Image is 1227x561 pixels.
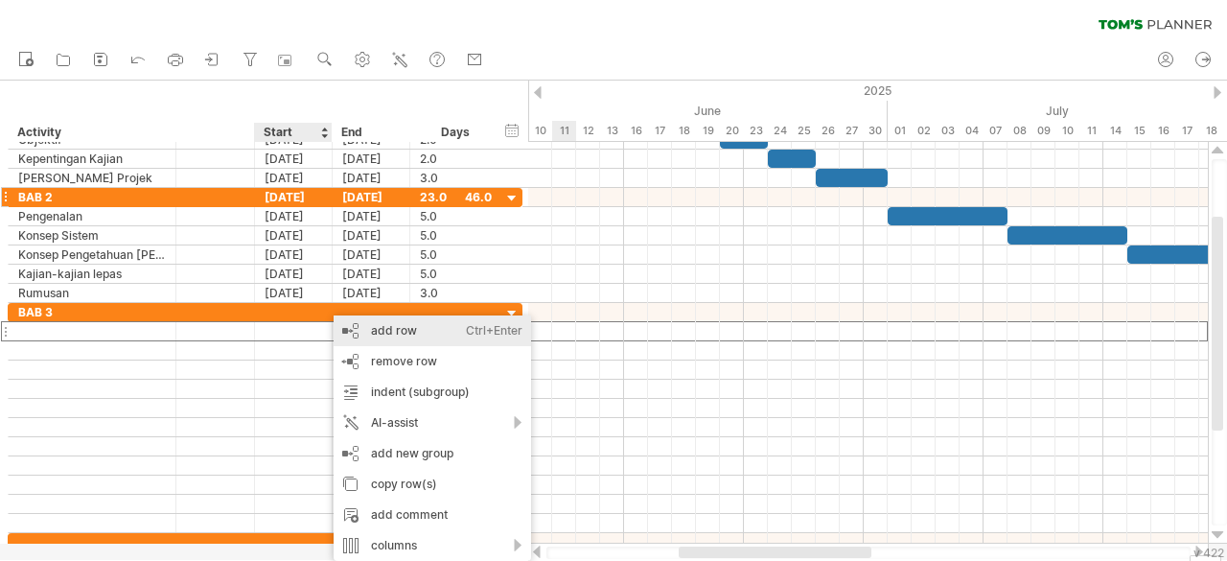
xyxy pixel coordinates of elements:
[255,226,333,245] div: [DATE]
[333,226,410,245] div: [DATE]
[420,265,492,283] div: 5.0
[255,265,333,283] div: [DATE]
[1103,121,1127,141] div: Monday, 14 July 2025
[960,121,984,141] div: Friday, 4 July 2025
[912,121,936,141] div: Wednesday, 2 July 2025
[984,121,1007,141] div: Monday, 7 July 2025
[371,354,437,368] span: remove row
[1079,121,1103,141] div: Friday, 11 July 2025
[333,245,410,264] div: [DATE]
[18,169,166,187] div: [PERSON_NAME] Projek
[1175,121,1199,141] div: Thursday, 17 July 2025
[334,438,531,469] div: add new group
[648,121,672,141] div: Tuesday, 17 June 2025
[1007,121,1031,141] div: Tuesday, 8 July 2025
[864,121,888,141] div: Monday, 30 June 2025
[264,123,321,142] div: Start
[720,121,744,141] div: Friday, 20 June 2025
[840,121,864,141] div: Friday, 27 June 2025
[1031,121,1055,141] div: Wednesday, 9 July 2025
[1127,121,1151,141] div: Tuesday, 15 July 2025
[255,207,333,225] div: [DATE]
[333,188,410,206] div: [DATE]
[334,469,531,500] div: copy row(s)
[334,500,531,530] div: add comment
[420,188,492,206] div: 23.0
[333,150,410,168] div: [DATE]
[466,316,522,346] div: Ctrl+Enter
[1190,555,1221,561] div: Show Legend
[420,150,492,168] div: 2.0
[333,284,410,302] div: [DATE]
[334,377,531,408] div: indent (subgroup)
[672,121,696,141] div: Wednesday, 18 June 2025
[420,207,492,225] div: 5.0
[1199,121,1223,141] div: Friday, 18 July 2025
[333,207,410,225] div: [DATE]
[696,121,720,141] div: Thursday, 19 June 2025
[1055,121,1079,141] div: Thursday, 10 July 2025
[18,188,166,206] div: BAB 2
[528,121,552,141] div: Tuesday, 10 June 2025
[333,265,410,283] div: [DATE]
[17,123,165,142] div: Activity
[936,121,960,141] div: Thursday, 3 July 2025
[18,284,166,302] div: Rumusan
[576,121,600,141] div: Thursday, 12 June 2025
[420,245,492,264] div: 5.0
[334,316,531,346] div: add row
[1193,546,1224,560] div: v 422
[744,121,768,141] div: Monday, 23 June 2025
[255,150,333,168] div: [DATE]
[255,245,333,264] div: [DATE]
[255,284,333,302] div: [DATE]
[18,245,166,264] div: Konsep Pengetahuan [PERSON_NAME] Kemahiran
[18,150,166,168] div: Kepentingan Kajian
[420,284,492,302] div: 3.0
[384,101,888,121] div: June 2025
[600,121,624,141] div: Friday, 13 June 2025
[18,303,166,321] div: BAB 3
[18,207,166,225] div: Pengenalan
[624,121,648,141] div: Monday, 16 June 2025
[409,123,500,142] div: Days
[768,121,792,141] div: Tuesday, 24 June 2025
[18,226,166,245] div: Konsep Sistem
[888,121,912,141] div: Tuesday, 1 July 2025
[18,265,166,283] div: Kajian-kajian lepas
[792,121,816,141] div: Wednesday, 25 June 2025
[420,226,492,245] div: 5.0
[333,169,410,187] div: [DATE]
[334,530,531,561] div: columns
[255,169,333,187] div: [DATE]
[552,121,576,141] div: Wednesday, 11 June 2025
[334,408,531,438] div: AI-assist
[341,123,399,142] div: End
[255,188,333,206] div: [DATE]
[1151,121,1175,141] div: Wednesday, 16 July 2025
[420,169,492,187] div: 3.0
[816,121,840,141] div: Thursday, 26 June 2025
